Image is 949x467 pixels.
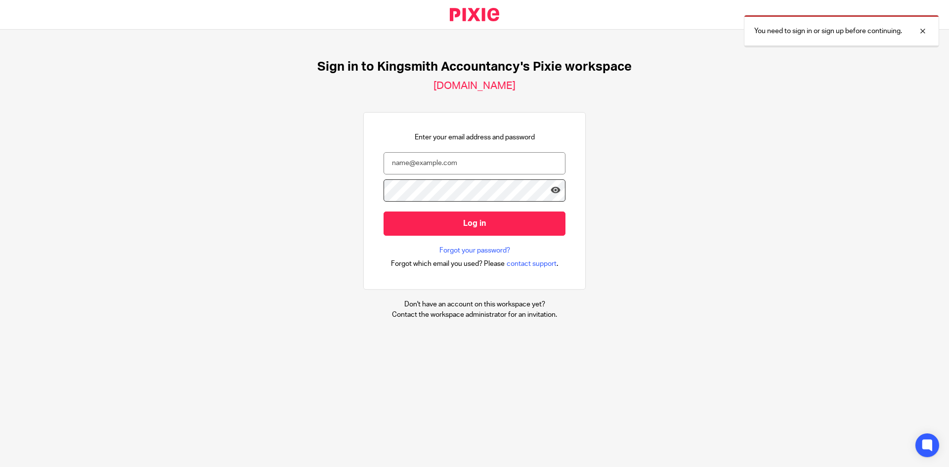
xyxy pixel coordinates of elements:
[391,258,559,269] div: .
[439,246,510,255] a: Forgot your password?
[384,152,565,174] input: name@example.com
[392,299,557,309] p: Don't have an account on this workspace yet?
[391,259,505,269] span: Forgot which email you used? Please
[507,259,557,269] span: contact support
[317,59,632,75] h1: Sign in to Kingsmith Accountancy's Pixie workspace
[415,132,535,142] p: Enter your email address and password
[384,212,565,236] input: Log in
[754,26,902,36] p: You need to sign in or sign up before continuing.
[392,310,557,320] p: Contact the workspace administrator for an invitation.
[433,80,516,92] h2: [DOMAIN_NAME]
